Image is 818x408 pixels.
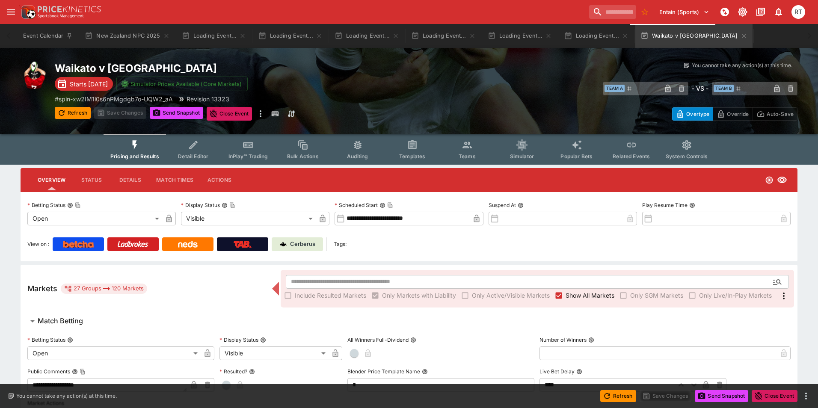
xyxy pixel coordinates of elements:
p: Revision 13323 [187,95,229,103]
button: Blender Price Template Name [422,369,428,375]
button: Resulted? [249,369,255,375]
button: No Bookmarks [638,5,652,19]
p: You cannot take any action(s) at this time. [692,62,792,69]
button: Select Tenant [654,5,714,19]
p: Scheduled Start [335,201,378,209]
button: more [255,107,266,121]
span: Pricing and Results [110,153,159,160]
span: Popular Bets [560,153,593,160]
img: Cerberus [280,241,287,248]
p: Resulted? [219,368,247,375]
label: Tags: [334,237,347,251]
p: Number of Winners [539,336,587,343]
p: Display Status [219,336,258,343]
span: Detail Editor [178,153,208,160]
label: View on : [27,237,49,251]
button: Suspend At [518,202,524,208]
p: Overtype [686,109,709,118]
button: Display StatusCopy To Clipboard [222,202,228,208]
div: Richard Tatton [791,5,805,19]
button: Override [713,107,753,121]
p: Play Resume Time [642,201,688,209]
button: Match Betting [21,313,797,330]
button: Betting Status [67,337,73,343]
button: Public CommentsCopy To Clipboard [72,369,78,375]
button: Toggle light/dark mode [735,4,750,20]
button: Close Event [207,107,252,121]
svg: Visible [777,175,787,185]
p: All Winners Full-Dividend [347,336,409,343]
button: Richard Tatton [789,3,808,21]
span: Auditing [347,153,368,160]
button: Status [72,170,111,190]
input: search [589,5,636,19]
button: Loading Event... [253,24,328,48]
img: PriceKinetics Logo [19,3,36,21]
button: Loading Event... [483,24,557,48]
span: Teams [459,153,476,160]
img: Neds [178,241,197,248]
span: Only Markets with Liability [382,291,456,300]
button: Open [770,274,785,290]
button: Send Snapshot [150,107,203,119]
span: InPlay™ Trading [228,153,268,160]
button: Copy To Clipboard [229,202,235,208]
button: Copy To Clipboard [387,202,393,208]
div: Start From [672,107,797,121]
a: Cerberus [272,237,323,251]
button: Loading Event... [177,24,252,48]
button: Scheduled StartCopy To Clipboard [379,202,385,208]
span: Team A [605,85,625,92]
div: Visible [181,212,316,225]
button: Copy To Clipboard [75,202,81,208]
svg: More [779,291,789,301]
p: Suspend At [489,201,516,209]
button: Event Calendar [18,24,78,48]
img: TabNZ [234,241,252,248]
p: Live Bet Delay [539,368,575,375]
span: Only SGM Markets [630,291,683,300]
button: Refresh [600,390,636,402]
button: Overtype [672,107,713,121]
button: Send Snapshot [695,390,748,402]
button: Loading Event... [559,24,634,48]
button: Display Status [260,337,266,343]
button: Play Resume Time [689,202,695,208]
h6: Match Betting [38,316,83,325]
span: Only Live/In-Play Markets [699,291,772,300]
button: Actions [200,170,239,190]
button: Match Times [149,170,200,190]
button: NOT Connected to PK [717,4,732,20]
button: Betting StatusCopy To Clipboard [67,202,73,208]
button: Overview [31,170,72,190]
p: Betting Status [27,201,65,209]
button: Refresh [55,107,91,119]
div: Event type filters [104,134,714,165]
p: Starts [DATE] [70,80,108,89]
button: New Zealand NPC 2025 [80,24,175,48]
h5: Markets [27,284,57,293]
span: Show All Markets [566,291,614,300]
p: Public Comments [27,368,70,375]
div: 27 Groups 120 Markets [64,284,144,294]
button: Live Bet Delay [576,369,582,375]
img: PriceKinetics [38,6,101,12]
img: Betcha [63,241,94,248]
button: Waikato v [GEOGRAPHIC_DATA] [635,24,753,48]
div: Open [27,346,201,360]
p: Blender Price Template Name [347,368,420,375]
button: All Winners Full-Dividend [410,337,416,343]
p: Copy To Clipboard [55,95,173,103]
div: Visible [219,346,329,360]
p: Cerberus [290,240,315,248]
span: Simulator [510,153,534,160]
button: Loading Event... [406,24,481,48]
button: Documentation [753,4,768,20]
span: Only Active/Visible Markets [472,291,550,300]
button: Number of Winners [588,337,594,343]
span: Team B [714,85,734,92]
span: Bulk Actions [287,153,319,160]
div: Open [27,212,162,225]
span: System Controls [666,153,708,160]
h6: - VS - [692,84,708,93]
